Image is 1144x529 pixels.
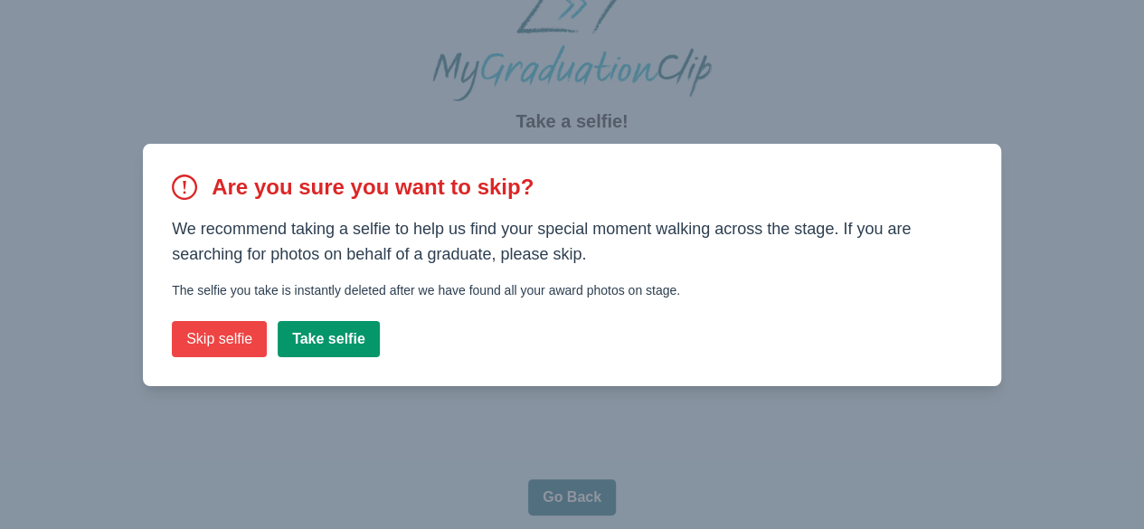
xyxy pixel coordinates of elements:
[172,321,267,357] button: Skip selfie
[172,281,972,299] p: The selfie you take is instantly deleted after we have found all your award photos on stage.
[172,216,972,267] p: We recommend taking a selfie to help us find your special moment walking across the stage. If you...
[278,321,380,357] button: Take selfie
[292,331,365,346] b: Take selfie
[212,173,534,202] h2: Are you sure you want to skip?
